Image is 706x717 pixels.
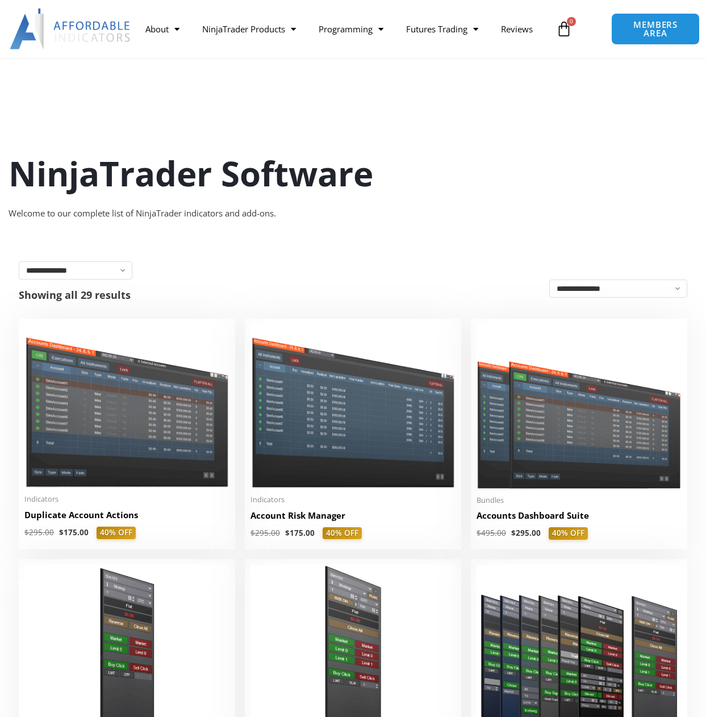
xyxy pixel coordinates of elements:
bdi: 295.00 [250,528,280,538]
bdi: 295.00 [24,527,54,537]
h2: Account Risk Manager [250,510,456,522]
span: 40% OFF [323,527,362,540]
select: Shop order [549,280,687,298]
span: $ [24,527,29,537]
span: $ [59,527,64,537]
bdi: 175.00 [59,527,89,537]
bdi: 295.00 [511,528,541,538]
a: Futures Trading [395,16,490,42]
span: 40% OFF [549,527,588,540]
a: Programming [307,16,395,42]
span: 40% OFF [97,527,136,539]
bdi: 175.00 [285,528,315,538]
span: $ [250,528,255,538]
span: Indicators [24,494,229,504]
a: Accounts Dashboard Suite [477,510,682,527]
span: 0 [567,17,576,26]
bdi: 495.00 [477,528,506,538]
img: Account Risk Manager [250,324,456,487]
span: MEMBERS AREA [623,20,688,37]
span: Bundles [477,495,682,505]
a: MEMBERS AREA [611,13,700,45]
span: $ [477,528,481,538]
p: Showing all 29 results [19,290,131,300]
span: Indicators [250,495,456,505]
a: Account Risk Manager [250,510,456,527]
a: About [134,16,191,42]
a: 0 [539,12,589,45]
img: Duplicate Account Actions [24,324,229,487]
nav: Menu [134,16,550,42]
a: Reviews [490,16,544,42]
span: $ [285,528,290,538]
a: Duplicate Account Actions [24,509,229,527]
h1: NinjaTrader Software [9,149,697,197]
a: NinjaTrader Products [191,16,307,42]
img: LogoAI | Affordable Indicators – NinjaTrader [10,9,132,49]
h2: Accounts Dashboard Suite [477,510,682,522]
span: $ [511,528,516,538]
div: Welcome to our complete list of NinjaTrader indicators and add-ons. [9,206,697,222]
img: Accounts Dashboard Suite [477,324,682,488]
h2: Duplicate Account Actions [24,509,229,521]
